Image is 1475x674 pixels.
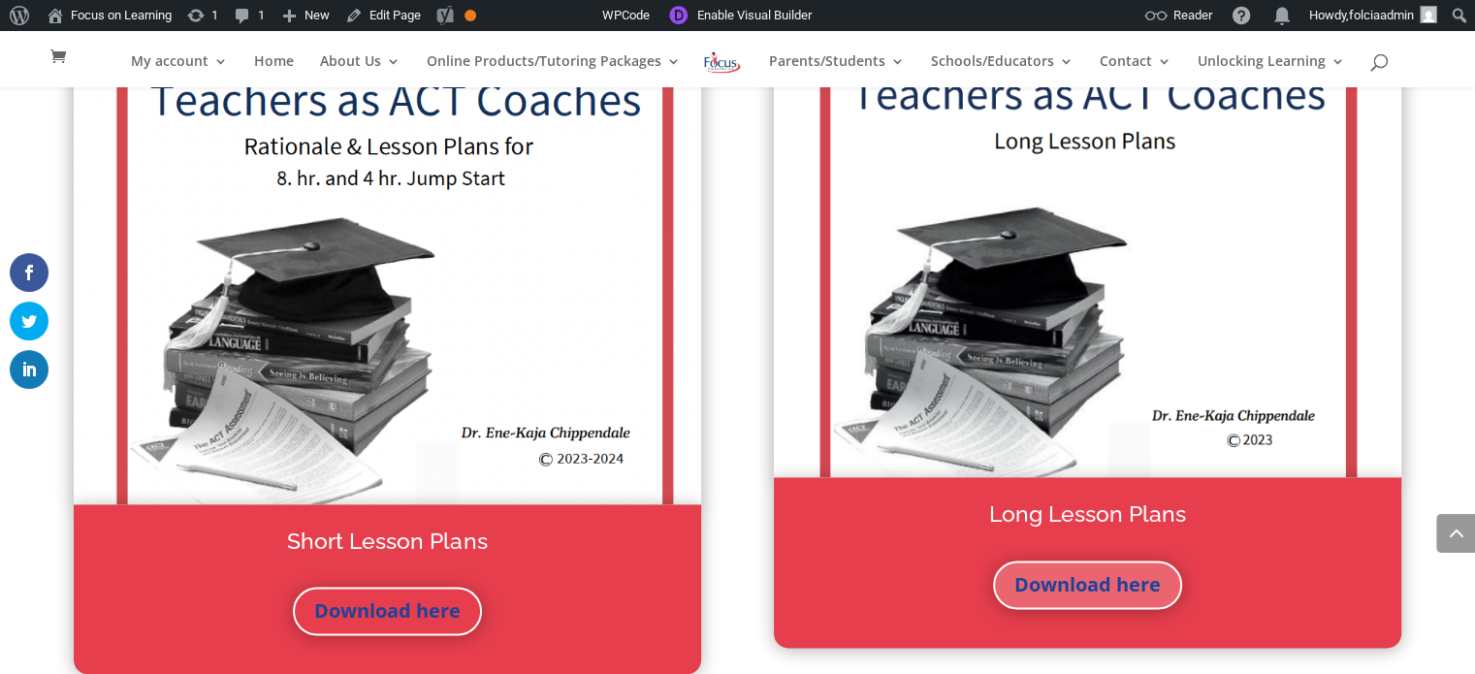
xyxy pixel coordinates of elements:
a: Download here [293,587,482,635]
a: Parents/Students [769,54,905,87]
a: Download here [993,561,1182,609]
h2: Long Lesson Plans [813,497,1363,541]
span: folciaadmin [1349,8,1414,22]
a: Home [254,54,294,87]
div: OK [465,10,476,21]
h2: Short Lesson Plans [112,525,662,568]
a: Schools/Educators [931,54,1074,87]
a: Online Products/Tutoring Packages [427,54,681,87]
a: My account [131,54,228,87]
a: About Us [320,54,401,87]
img: Views over 48 hours. Click for more Jetpack Stats. [494,4,538,35]
a: Unlocking Learning [1198,54,1345,87]
img: Focus on Learning [702,48,743,77]
a: Contact [1100,54,1171,87]
input: Search for: [89,31,1417,33]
